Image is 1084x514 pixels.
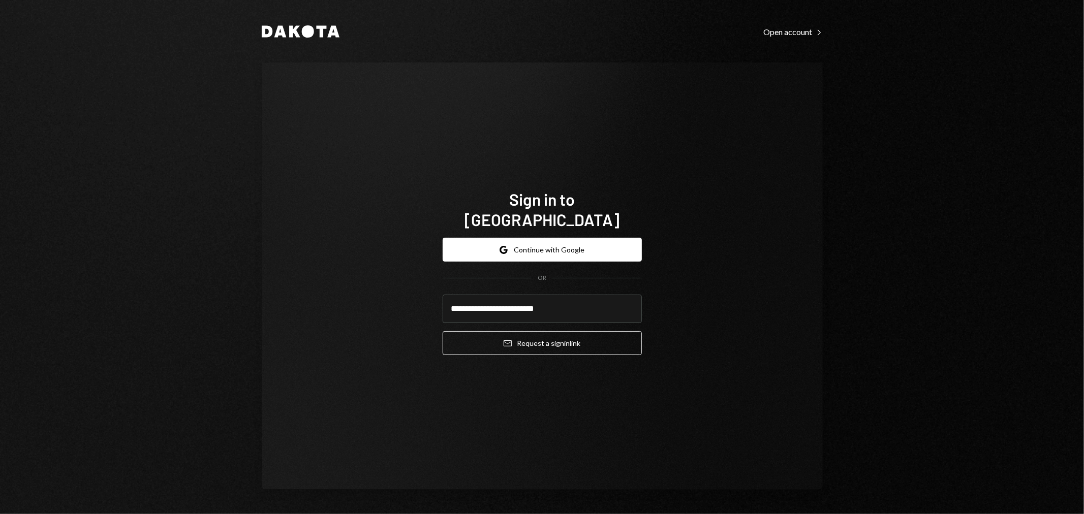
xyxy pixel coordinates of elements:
div: OR [538,274,546,282]
a: Open account [764,26,823,37]
div: Open account [764,27,823,37]
button: Continue with Google [443,238,642,262]
button: Request a signinlink [443,331,642,355]
h1: Sign in to [GEOGRAPHIC_DATA] [443,189,642,230]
